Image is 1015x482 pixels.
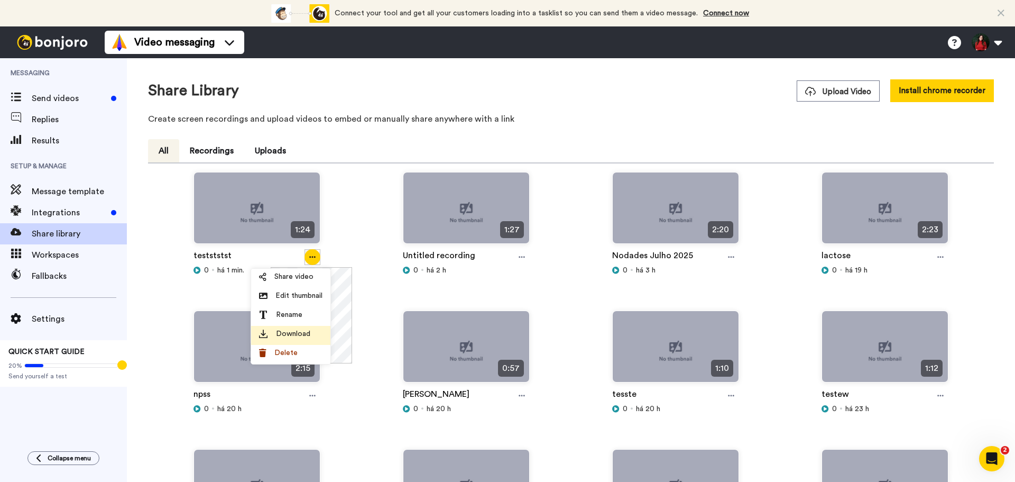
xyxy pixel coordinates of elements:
[244,139,297,162] button: Uploads
[193,265,320,276] div: há 1 min.
[403,404,530,414] div: há 20 h
[8,361,22,370] span: 20%
[194,172,320,252] img: no-thumbnail.jpg
[111,34,128,51] img: vm-color.svg
[335,10,698,17] span: Connect your tool and get all your customers loading into a tasklist so you can send them a video...
[13,35,92,50] img: bj-logo-header-white.svg
[117,360,127,370] div: Tooltip anchor
[797,80,880,102] button: Upload Video
[32,249,127,261] span: Workspaces
[271,4,329,23] div: animation
[612,404,739,414] div: há 20 h
[27,451,99,465] button: Collapse menu
[403,388,469,404] a: [PERSON_NAME]
[291,360,315,377] span: 2:15
[832,404,837,414] span: 0
[193,388,210,404] a: npss
[8,372,118,380] span: Send yourself a test
[832,265,837,276] span: 0
[32,228,127,240] span: Share library
[32,206,107,219] span: Integrations
[612,388,636,404] a: tesste
[413,265,418,276] span: 0
[8,348,85,356] span: QUICK START GUIDE
[32,313,127,325] span: Settings
[276,329,310,339] span: Download
[612,249,693,265] a: Nodades Julho 2025
[623,404,628,414] span: 0
[979,446,1004,471] iframe: Intercom live chat
[413,404,418,414] span: 0
[32,134,127,147] span: Results
[193,249,232,265] a: testststst
[148,83,239,99] h1: Share Library
[703,10,749,17] a: Connect now
[275,290,322,301] span: Edit thumbnail
[890,79,994,102] button: Install chrome recorder
[179,139,244,162] button: Recordings
[612,265,739,276] div: há 3 h
[194,311,320,391] img: no-thumbnail.jpg
[134,35,215,50] span: Video messaging
[48,454,91,462] span: Collapse menu
[276,310,302,320] span: Rename
[711,360,733,377] span: 1:10
[204,265,209,276] span: 0
[613,172,739,252] img: no-thumbnail.jpg
[805,86,871,97] span: Upload Video
[623,265,628,276] span: 0
[148,113,994,125] p: Create screen recordings and upload videos to embed or manually share anywhere with a link
[403,311,529,391] img: no-thumbnail.jpg
[403,249,475,265] a: Untitled recording
[1001,446,1009,454] span: 2
[274,271,313,282] span: Share video
[291,221,315,238] span: 1:24
[193,404,320,414] div: há 20 h
[708,221,733,238] span: 2:20
[613,311,739,391] img: no-thumbnail.jpg
[822,265,948,276] div: há 19 h
[32,113,127,126] span: Replies
[918,221,943,238] span: 2:23
[500,221,524,238] span: 1:27
[498,360,524,377] span: 0:57
[204,404,209,414] span: 0
[822,311,948,391] img: no-thumbnail.jpg
[822,172,948,252] img: no-thumbnail.jpg
[403,265,530,276] div: há 2 h
[32,185,127,198] span: Message template
[822,249,851,265] a: lactose
[403,172,529,252] img: no-thumbnail.jpg
[274,348,298,358] span: Delete
[32,270,127,283] span: Fallbacks
[148,139,179,162] button: All
[822,388,849,404] a: testew
[32,92,107,105] span: Send videos
[921,360,943,377] span: 1:12
[822,404,948,414] div: há 23 h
